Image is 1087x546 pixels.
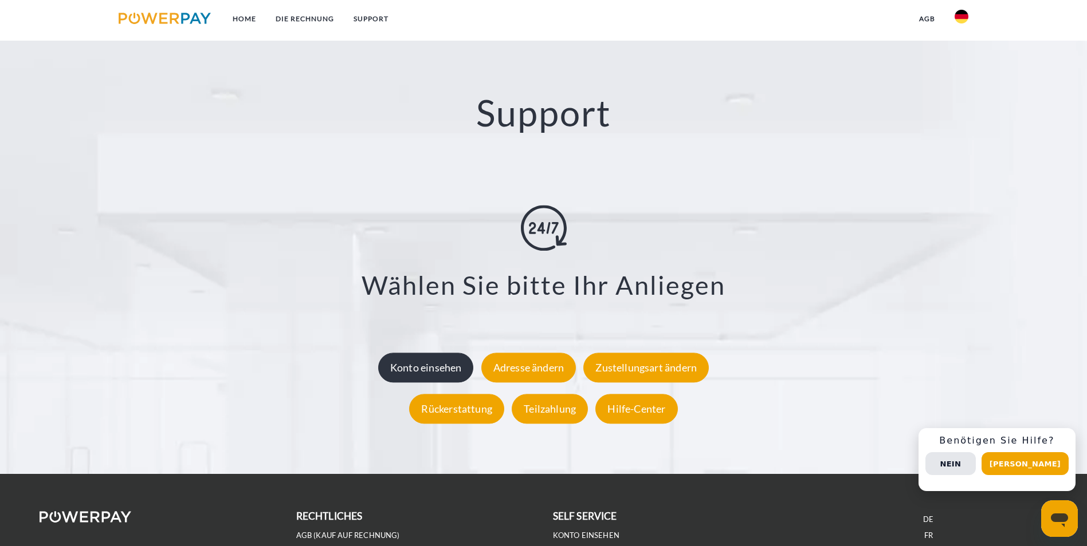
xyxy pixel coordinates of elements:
[344,9,398,29] a: SUPPORT
[592,402,680,415] a: Hilfe-Center
[375,361,477,374] a: Konto einsehen
[919,428,1076,491] div: Schnellhilfe
[1041,500,1078,537] iframe: Schaltfläche zum Öffnen des Messaging-Fensters
[583,353,709,382] div: Zustellungsart ändern
[119,13,211,24] img: logo-powerpay.svg
[982,452,1069,475] button: [PERSON_NAME]
[909,9,945,29] a: agb
[553,510,617,522] b: self service
[481,353,576,382] div: Adresse ändern
[595,394,677,424] div: Hilfe-Center
[509,402,591,415] a: Teilzahlung
[955,10,968,23] img: de
[296,531,400,540] a: AGB (Kauf auf Rechnung)
[54,90,1033,136] h2: Support
[478,361,579,374] a: Adresse ändern
[266,9,344,29] a: DIE RECHNUNG
[409,394,504,424] div: Rückerstattung
[296,510,363,522] b: rechtliches
[924,531,933,540] a: FR
[925,435,1069,446] h3: Benötigen Sie Hilfe?
[925,452,976,475] button: Nein
[223,9,266,29] a: Home
[553,531,620,540] a: Konto einsehen
[378,353,474,382] div: Konto einsehen
[923,515,933,524] a: DE
[69,270,1018,302] h3: Wählen Sie bitte Ihr Anliegen
[406,402,507,415] a: Rückerstattung
[512,394,588,424] div: Teilzahlung
[580,361,712,374] a: Zustellungsart ändern
[40,511,132,523] img: logo-powerpay-white.svg
[521,205,567,251] img: online-shopping.svg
